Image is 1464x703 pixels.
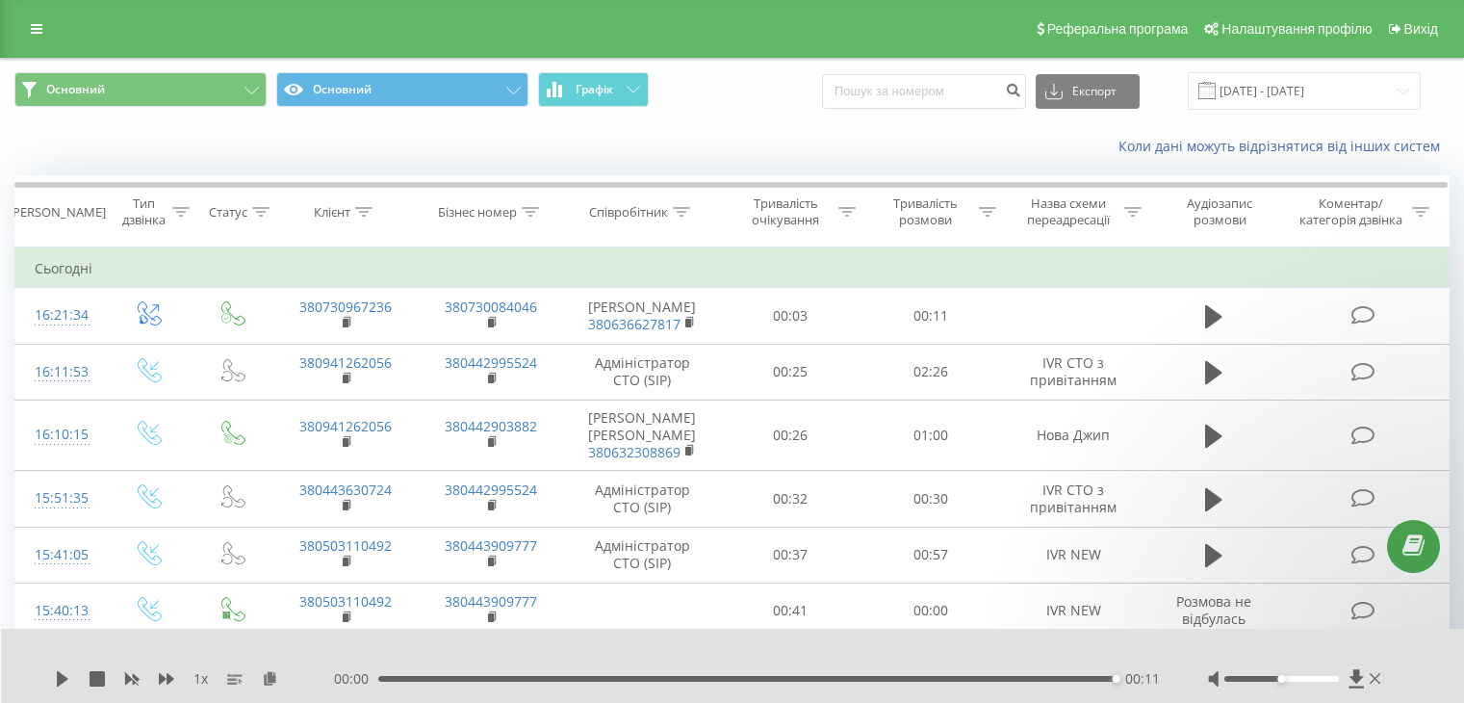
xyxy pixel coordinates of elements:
span: Графік [576,83,613,96]
td: 00:26 [721,400,860,471]
div: Аудіозапис розмови [1164,195,1276,228]
div: 15:40:13 [35,592,86,630]
td: IVR NEW [1000,583,1145,638]
span: 00:11 [1125,669,1160,689]
div: Статус [209,204,247,221]
td: 00:03 [721,288,860,344]
a: 380636627817 [588,315,681,333]
a: Коли дані можуть відрізнятися вiд інших систем [1118,137,1450,155]
a: 380503110492 [299,536,392,555]
div: Тривалість очікування [738,195,835,228]
a: 380503110492 [299,592,392,611]
div: Співробітник [589,204,668,221]
div: 15:51:35 [35,480,86,517]
button: Експорт [1036,74,1140,109]
td: Адміністратор СТО (SIP) [564,527,721,583]
span: Налаштування профілю [1221,21,1372,37]
td: 02:26 [860,344,1000,400]
input: Пошук за номером [822,74,1026,109]
div: Тип дзвінка [121,195,167,228]
td: 00:25 [721,344,860,400]
div: Accessibility label [1113,675,1120,683]
td: IVR СТО з привітанням [1000,471,1145,527]
td: 00:41 [721,583,860,638]
td: 00:37 [721,527,860,583]
td: 00:32 [721,471,860,527]
td: [PERSON_NAME] [564,288,721,344]
a: 380443909777 [445,592,537,611]
a: 380442903882 [445,417,537,435]
div: Клієнт [314,204,350,221]
button: Графік [538,72,649,107]
a: 380632308869 [588,443,681,461]
td: 00:57 [860,527,1000,583]
a: 380442995524 [445,481,537,499]
div: Назва схеми переадресації [1018,195,1119,228]
td: Сьогодні [15,249,1450,288]
iframe: Intercom live chat [1399,594,1445,640]
button: Основний [14,72,267,107]
div: 15:41:05 [35,536,86,574]
a: 380443909777 [445,536,537,555]
td: Адміністратор СТО (SIP) [564,471,721,527]
td: 00:00 [860,583,1000,638]
a: 380730084046 [445,298,537,316]
span: Вихід [1404,21,1438,37]
span: Основний [46,82,105,97]
td: 00:30 [860,471,1000,527]
td: IVR NEW [1000,527,1145,583]
div: Коментар/категорія дзвінка [1295,195,1407,228]
span: 00:00 [334,669,378,689]
a: 380730967236 [299,298,392,316]
a: 380941262056 [299,353,392,372]
td: Адміністратор СТО (SIP) [564,344,721,400]
button: Основний [276,72,528,107]
div: 16:11:53 [35,353,86,391]
div: Тривалість розмови [878,195,974,228]
td: IVR СТО з привітанням [1000,344,1145,400]
td: 01:00 [860,400,1000,471]
a: 380941262056 [299,417,392,435]
div: 16:21:34 [35,297,86,334]
div: 16:10:15 [35,416,86,454]
a: 380442995524 [445,353,537,372]
td: [PERSON_NAME] [PERSON_NAME] [564,400,721,471]
div: Accessibility label [1277,675,1285,683]
span: 1 x [193,669,208,689]
div: Бізнес номер [438,204,517,221]
span: Реферальна програма [1047,21,1189,37]
span: Розмова не відбулась [1176,592,1251,628]
a: 380443630724 [299,481,392,499]
div: [PERSON_NAME] [9,204,106,221]
td: Нова Джип [1000,400,1145,471]
td: 00:11 [860,288,1000,344]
